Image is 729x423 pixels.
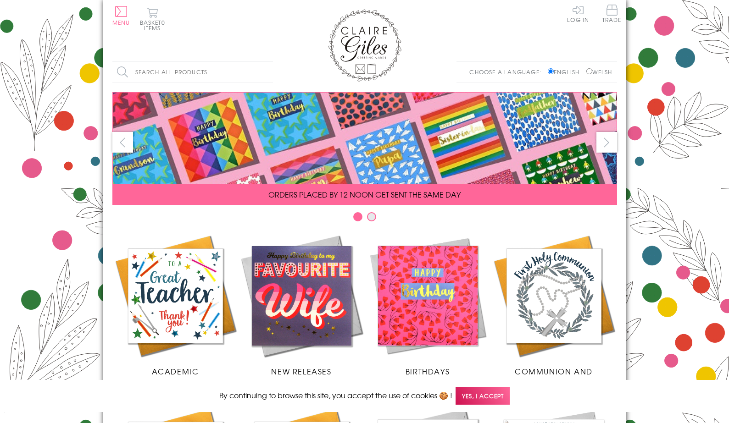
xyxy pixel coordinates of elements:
[268,189,461,200] span: ORDERS PLACED BY 12 NOON GET SENT THE SAME DAY
[112,212,617,226] div: Carousel Pagination
[112,233,239,377] a: Academic
[239,233,365,377] a: New Releases
[548,68,584,76] label: English
[112,6,130,25] button: Menu
[456,387,510,405] span: Yes, I accept
[271,366,331,377] span: New Releases
[152,366,199,377] span: Academic
[367,212,376,221] button: Carousel Page 2
[586,68,592,74] input: Welsh
[112,132,133,153] button: prev
[112,62,273,82] input: Search all products
[365,233,491,377] a: Birthdays
[144,18,165,32] span: 0 items
[567,5,589,22] a: Log In
[469,68,546,76] p: Choose a language:
[112,18,130,27] span: Menu
[602,5,622,22] span: Trade
[264,62,273,82] input: Search
[596,132,617,153] button: next
[586,68,612,76] label: Welsh
[491,233,617,388] a: Communion and Confirmation
[602,5,622,24] a: Trade
[515,366,593,388] span: Communion and Confirmation
[140,7,165,31] button: Basket0 items
[406,366,450,377] span: Birthdays
[328,9,401,82] img: Claire Giles Greetings Cards
[548,68,554,74] input: English
[353,212,362,221] button: Carousel Page 1 (Current Slide)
